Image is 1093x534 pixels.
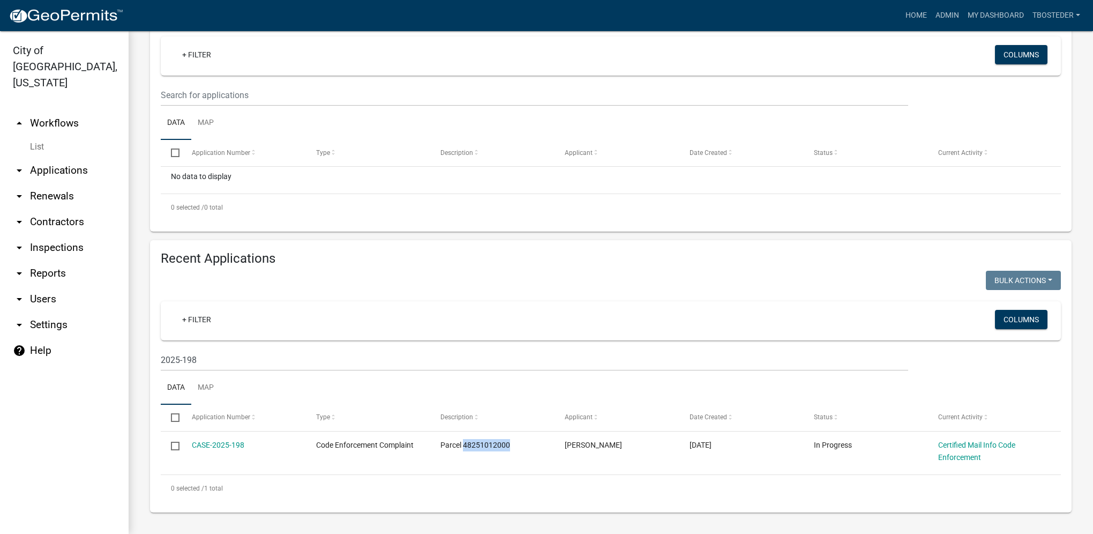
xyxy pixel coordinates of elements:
[161,475,1061,502] div: 1 total
[174,45,220,64] a: + Filter
[430,140,555,166] datatable-header-cell: Description
[13,216,26,228] i: arrow_drop_down
[690,413,727,421] span: Date Created
[690,441,712,449] span: 09/02/2025
[171,204,204,211] span: 0 selected /
[316,413,330,421] span: Type
[192,413,250,421] span: Application Number
[161,106,191,140] a: Data
[804,405,928,431] datatable-header-cell: Status
[901,5,931,26] a: Home
[316,441,414,449] span: Code Enforcement Complaint
[13,164,26,177] i: arrow_drop_down
[679,405,803,431] datatable-header-cell: Date Created
[679,140,803,166] datatable-header-cell: Date Created
[931,5,963,26] a: Admin
[161,167,1061,194] div: No data to display
[430,405,555,431] datatable-header-cell: Description
[306,140,430,166] datatable-header-cell: Type
[13,241,26,254] i: arrow_drop_down
[565,441,622,449] span: Tara Bosteder
[161,371,191,405] a: Data
[161,251,1061,266] h4: Recent Applications
[440,149,473,157] span: Description
[181,405,305,431] datatable-header-cell: Application Number
[690,149,727,157] span: Date Created
[995,310,1047,329] button: Columns
[161,84,908,106] input: Search for applications
[928,140,1052,166] datatable-header-cell: Current Activity
[938,149,983,157] span: Current Activity
[192,149,250,157] span: Application Number
[13,344,26,357] i: help
[13,117,26,130] i: arrow_drop_up
[814,413,833,421] span: Status
[555,140,679,166] datatable-header-cell: Applicant
[161,194,1061,221] div: 0 total
[938,413,983,421] span: Current Activity
[174,310,220,329] a: + Filter
[161,405,181,431] datatable-header-cell: Select
[192,441,244,449] a: CASE-2025-198
[161,349,908,371] input: Search for applications
[13,318,26,331] i: arrow_drop_down
[963,5,1028,26] a: My Dashboard
[191,106,220,140] a: Map
[13,267,26,280] i: arrow_drop_down
[440,441,510,449] span: Parcel 48251012000
[161,140,181,166] datatable-header-cell: Select
[938,441,1015,462] a: Certified Mail Info Code Enforcement
[814,441,852,449] span: In Progress
[565,413,593,421] span: Applicant
[191,371,220,405] a: Map
[306,405,430,431] datatable-header-cell: Type
[986,271,1061,290] button: Bulk Actions
[440,413,473,421] span: Description
[995,45,1047,64] button: Columns
[555,405,679,431] datatable-header-cell: Applicant
[804,140,928,166] datatable-header-cell: Status
[13,190,26,203] i: arrow_drop_down
[1028,5,1084,26] a: tbosteder
[171,485,204,492] span: 0 selected /
[928,405,1052,431] datatable-header-cell: Current Activity
[316,149,330,157] span: Type
[814,149,833,157] span: Status
[565,149,593,157] span: Applicant
[13,293,26,306] i: arrow_drop_down
[181,140,305,166] datatable-header-cell: Application Number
